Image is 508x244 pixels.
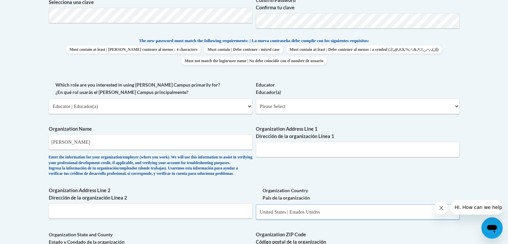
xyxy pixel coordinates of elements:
[49,155,252,177] div: Enter the information for your organization/employer (where you work). We will use this informati...
[181,57,327,65] span: Must not match the login/user name | No debe coincidir con el nombre de usuario
[256,142,460,157] input: Metadata input
[49,125,252,133] label: Organization Name
[66,45,201,53] span: Must contain at least | [PERSON_NAME] contener al menos : 4 characters
[139,38,369,44] span: The new password must match the following requirements: | La nueva contraseña debe cumplir con lo...
[49,134,252,150] input: Metadata input
[49,81,252,96] label: Which role are you interested in using [PERSON_NAME] Campus primarily for? ¿En qué rol usarás el ...
[286,45,442,53] span: Must contain at least | Debe contener al menos : a symbol (.[!,@,#,$,%,^,&,*,?,_,~,-,(,)])
[256,81,460,96] label: Educator Educador(a)
[204,45,283,53] span: Must contain | Debe contener : mixed case
[481,217,503,239] iframe: Button to launch messaging window
[256,125,460,140] label: Organization Address Line 1 Dirección de la organización Línea 1
[256,187,460,202] label: Organization Country País de la organización
[451,200,503,215] iframe: Message from company
[49,187,252,202] label: Organization Address Line 2 Dirección de la organización Línea 2
[49,203,252,219] input: Metadata input
[435,201,448,215] iframe: Close message
[4,5,54,10] span: Hi. How can we help?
